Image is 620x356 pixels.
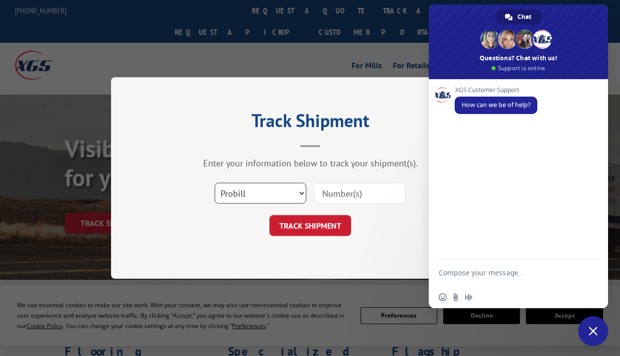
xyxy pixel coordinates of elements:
span: Audio message [465,293,473,301]
span: Insert an emoji [439,293,447,301]
textarea: Compose your message... [439,268,576,286]
span: How can we be of help? [462,101,530,109]
span: Send a file [452,293,460,301]
button: TRACK SHIPMENT [269,215,351,236]
span: Chat [517,9,531,24]
span: XGS Customer Support [455,87,537,94]
div: Close chat [578,316,608,346]
div: Chat [496,9,541,24]
div: Enter your information below to track your shipment(s). [161,157,460,169]
input: Number(s) [314,183,405,204]
h2: Track Shipment [161,114,460,132]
